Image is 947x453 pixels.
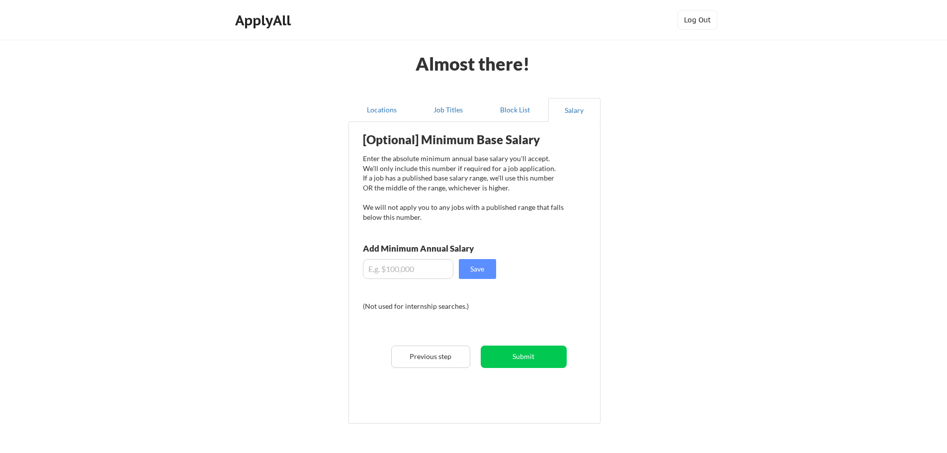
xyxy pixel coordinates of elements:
div: ApplyAll [235,12,294,29]
button: Block List [482,98,548,122]
button: Save [459,259,496,279]
button: Locations [348,98,415,122]
button: Previous step [391,346,470,368]
button: Job Titles [415,98,482,122]
div: Add Minimum Annual Salary [363,244,518,253]
div: (Not used for internship searches.) [363,301,498,311]
button: Salary [548,98,601,122]
button: Log Out [678,10,717,30]
div: [Optional] Minimum Base Salary [363,134,564,146]
input: E.g. $100,000 [363,259,453,279]
div: Enter the absolute minimum annual base salary you'll accept. We'll only include this number if re... [363,154,564,222]
div: Almost there! [404,55,542,73]
button: Submit [481,346,567,368]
